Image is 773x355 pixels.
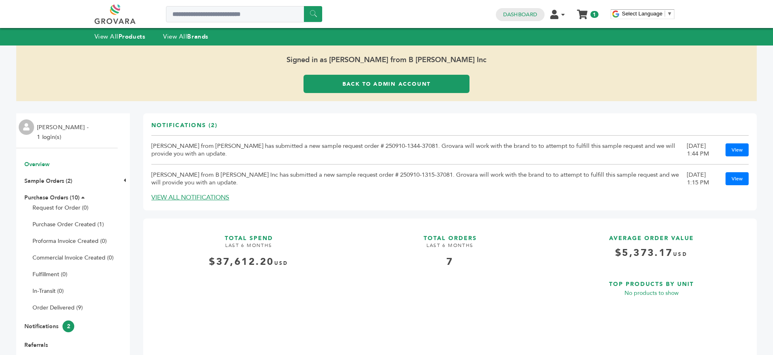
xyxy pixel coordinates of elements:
[166,6,322,22] input: Search a product or brand...
[32,271,67,278] a: Fulfillment (0)
[95,32,146,41] a: View AllProducts
[554,288,749,298] p: No products to show
[32,287,64,295] a: In-Transit (0)
[118,32,145,41] strong: Products
[151,242,346,255] h4: LAST 6 MONTHS
[32,237,107,245] a: Proforma Invoice Created (0)
[274,260,289,266] span: USD
[687,142,717,158] div: [DATE] 1:44 PM
[163,32,209,41] a: View AllBrands
[151,227,346,242] h3: TOTAL SPEND
[19,119,34,135] img: profile.png
[726,143,749,156] a: View
[726,172,749,185] a: View
[37,123,90,142] li: [PERSON_NAME] - 1 login(s)
[304,75,469,93] a: Back to Admin Account
[622,11,672,17] a: Select Language​
[62,320,74,332] span: 2
[622,11,663,17] span: Select Language
[24,194,80,201] a: Purchase Orders (10)
[32,221,104,228] a: Purchase Order Created (1)
[554,227,749,266] a: AVERAGE ORDER VALUE $5,373.17USD
[687,171,717,186] div: [DATE] 1:15 PM
[16,45,757,75] span: Signed in as [PERSON_NAME] from B [PERSON_NAME] Inc
[151,193,229,202] a: VIEW ALL NOTIFICATIONS
[151,165,687,193] td: [PERSON_NAME] from B [PERSON_NAME] Inc has submitted a new sample request order # 250910-1315-370...
[554,246,749,266] h4: $5,373.17
[353,255,547,269] div: 7
[24,160,50,168] a: Overview
[24,177,72,185] a: Sample Orders (2)
[554,227,749,242] h3: AVERAGE ORDER VALUE
[503,11,537,18] a: Dashboard
[187,32,208,41] strong: Brands
[32,304,83,312] a: Order Delivered (9)
[151,136,687,165] td: [PERSON_NAME] from [PERSON_NAME] has submitted a new sample request order # 250910-1344-37081. Gr...
[151,255,346,269] div: $37,612.20
[577,7,587,16] a: My Cart
[667,11,672,17] span: ▼
[554,273,749,288] h3: TOP PRODUCTS BY UNIT
[673,251,687,258] span: USD
[24,341,48,349] a: Referrals
[353,227,547,242] h3: TOTAL ORDERS
[24,323,74,330] a: Notifications2
[151,121,217,136] h3: Notifications (2)
[32,254,114,262] a: Commercial Invoice Created (0)
[353,242,547,255] h4: LAST 6 MONTHS
[590,11,598,18] span: 1
[32,204,88,212] a: Request for Order (0)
